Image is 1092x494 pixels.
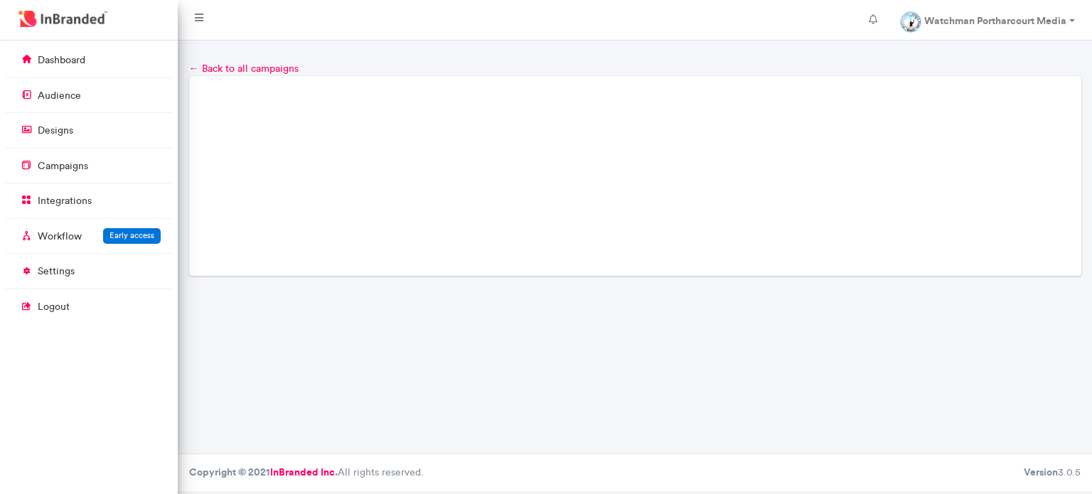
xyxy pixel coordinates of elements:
a: integrations [6,187,172,214]
p: designs [38,124,73,138]
img: InBranded Logo [15,7,111,31]
a: dashboard [6,46,172,73]
div: 3.0.5 [1024,466,1081,480]
p: settings [38,264,75,279]
span: Early access [109,230,154,240]
a: WorkflowEarly access [6,222,172,249]
footer: All rights reserved. [178,453,1092,491]
b: Version [1024,466,1058,478]
strong: Watchman Portharcourt Media [924,14,1066,27]
a: Watchman Portharcourt Media [889,6,1086,34]
a: audience [6,82,172,109]
p: dashboard [38,53,85,68]
a: ← Back to all campaigns [189,63,299,75]
a: designs [6,117,172,144]
strong: Copyright © 2021 . [189,466,338,478]
img: profile dp [900,11,921,33]
a: settings [6,257,172,284]
a: InBranded Inc [270,466,335,478]
p: audience [38,89,81,103]
a: campaigns [6,152,172,179]
p: Workflow [38,230,82,244]
p: campaigns [38,159,88,173]
p: integrations [38,194,92,208]
p: logout [38,300,70,314]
